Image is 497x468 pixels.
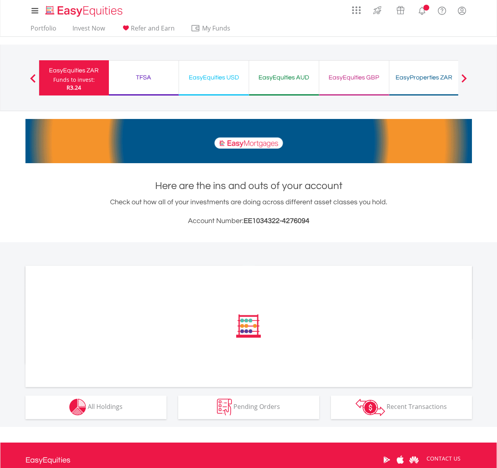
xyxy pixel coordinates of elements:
[131,24,175,32] span: Refer and Earn
[356,399,385,416] img: transactions-zar-wht.png
[331,396,472,419] button: Recent Transactions
[394,72,454,83] div: EasyProperties ZAR
[412,2,432,18] a: Notifications
[25,78,41,86] button: Previous
[233,402,280,411] span: Pending Orders
[88,402,123,411] span: All Holdings
[178,396,319,419] button: Pending Orders
[184,72,244,83] div: EasyEquities USD
[67,84,81,91] span: R3.24
[42,2,126,18] a: Home page
[25,396,166,419] button: All Holdings
[432,2,452,18] a: FAQ's and Support
[118,24,178,36] a: Refer and Earn
[347,2,366,14] a: AppsGrid
[389,2,412,16] a: Vouchers
[25,179,472,193] h1: Here are the ins and outs of your account
[352,6,361,14] img: grid-menu-icon.svg
[456,78,472,86] button: Next
[27,24,60,36] a: Portfolio
[69,399,86,416] img: holdings-wht.png
[387,402,447,411] span: Recent Transactions
[44,65,104,76] div: EasyEquities ZAR
[25,216,472,227] h3: Account Number:
[217,399,232,416] img: pending_instructions-wht.png
[69,24,108,36] a: Invest Now
[191,23,242,33] span: My Funds
[25,119,472,163] img: EasyMortage Promotion Banner
[244,217,309,225] span: EE1034322-4276094
[452,2,472,19] a: My Profile
[53,76,95,84] div: Funds to invest:
[25,197,472,227] div: Check out how all of your investments are doing across different asset classes you hold.
[254,72,314,83] div: EasyEquities AUD
[394,4,407,16] img: vouchers-v2.svg
[44,5,126,18] img: EasyEquities_Logo.png
[324,72,384,83] div: EasyEquities GBP
[114,72,174,83] div: TFSA
[371,4,384,16] img: thrive-v2.svg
